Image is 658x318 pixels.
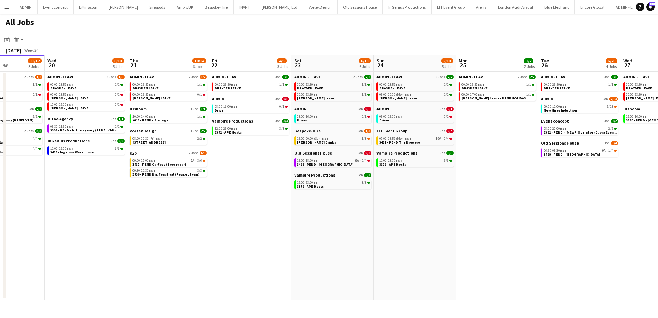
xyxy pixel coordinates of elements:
button: Singpods [144,0,171,14]
button: Event concept [38,0,74,14]
button: London AudioVisual [492,0,539,14]
div: [DATE] [6,47,21,54]
button: LIT Event Group [432,0,470,14]
button: Ampix UK [171,0,199,14]
button: [PERSON_NAME] Ltd [256,0,303,14]
button: Old Sessions House [338,0,383,14]
a: 108 [646,3,655,11]
button: [PERSON_NAME] [103,0,144,14]
button: Encore Global [575,0,610,14]
button: INVNT [234,0,256,14]
span: 108 [649,2,655,6]
button: ADMIN - LEAVE [610,0,647,14]
button: VortekDesign [303,0,338,14]
button: Arena [470,0,492,14]
button: Bespoke-Hire [199,0,234,14]
button: InGenius Productions [383,0,432,14]
button: ADMIN [14,0,38,14]
button: Lillingston [74,0,103,14]
button: Blue Elephant [539,0,575,14]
